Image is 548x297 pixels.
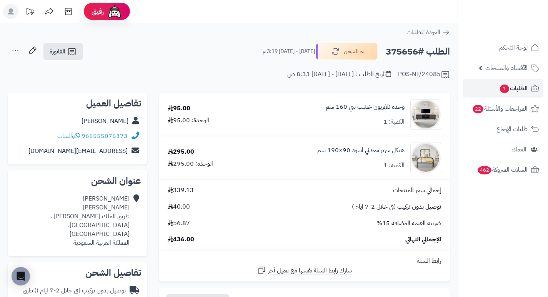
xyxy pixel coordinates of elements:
[406,28,450,37] a: العودة للطلبات
[485,63,528,73] span: الأقسام والمنتجات
[14,99,141,108] h2: تفاصيل العميل
[168,148,194,156] div: 295.00
[287,70,391,79] div: تاريخ الطلب : [DATE] - [DATE] 8:33 ص
[326,103,405,111] a: وحدة تلفزيون خشب بني 160 سم
[263,48,315,55] small: [DATE] - [DATE] 3:19 م
[50,47,65,56] span: الفاتورة
[82,131,128,141] a: 966555076373
[472,103,528,114] span: المراجعات والأسئلة
[393,186,441,195] span: إجمالي سعر المنتجات
[478,166,491,174] span: 462
[168,116,209,125] div: الوحدة: 95.00
[511,144,526,155] span: العملاء
[496,21,541,37] img: logo-2.png
[405,235,441,244] span: الإجمالي النهائي
[376,219,441,228] span: ضريبة القيمة المضافة 15%
[92,7,104,16] span: رفيق
[57,131,80,141] a: واتساب
[496,124,528,134] span: طلبات الإرجاع
[168,219,190,228] span: 56.87
[168,186,194,195] span: 339.13
[500,85,509,93] span: 1
[463,38,543,57] a: لوحة التحكم
[168,159,213,168] div: الوحدة: 295.00
[20,4,40,21] a: تحديثات المنصة
[162,257,447,265] div: رابط السلة
[168,235,194,244] span: 436.00
[14,194,130,247] div: [PERSON_NAME] [PERSON_NAME] طريق الملك [PERSON_NAME] ، [GEOGRAPHIC_DATA]، [GEOGRAPHIC_DATA] الممل...
[12,267,30,285] div: Open Intercom Messenger
[43,43,83,60] a: الفاتورة
[499,83,528,94] span: الطلبات
[168,202,190,211] span: 40.00
[352,202,441,211] span: توصيل بدون تركيب (في خلال 2-7 ايام )
[463,161,543,179] a: السلات المتروكة462
[383,161,405,170] div: الكمية: 1
[28,146,128,156] a: [EMAIL_ADDRESS][DOMAIN_NAME]
[411,143,441,173] img: 1754548425-110101010022-90x90.jpg
[14,176,141,186] h2: عنوان الشحن
[477,164,528,175] span: السلات المتروكة
[463,140,543,159] a: العملاء
[316,43,378,60] button: تم الشحن
[257,265,352,275] a: شارك رابط السلة نفسها مع عميل آخر
[82,116,128,126] a: [PERSON_NAME]
[317,146,405,155] a: هيكل سرير معدني أسود 90×190 سم
[406,28,440,37] span: العودة للطلبات
[14,268,141,277] h2: تفاصيل الشحن
[398,70,450,79] div: POS-NT/24085
[268,266,352,275] span: شارك رابط السلة نفسها مع عميل آخر
[463,120,543,138] a: طلبات الإرجاع
[473,105,483,113] span: 22
[107,4,122,19] img: ai-face.png
[499,42,528,53] span: لوحة التحكم
[463,79,543,98] a: الطلبات1
[386,44,450,60] h2: الطلب #375656
[383,118,405,126] div: الكمية: 1
[463,100,543,118] a: المراجعات والأسئلة22
[411,99,441,130] img: 1750491430-220601011445-90x90.jpg
[168,104,190,113] div: 95.00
